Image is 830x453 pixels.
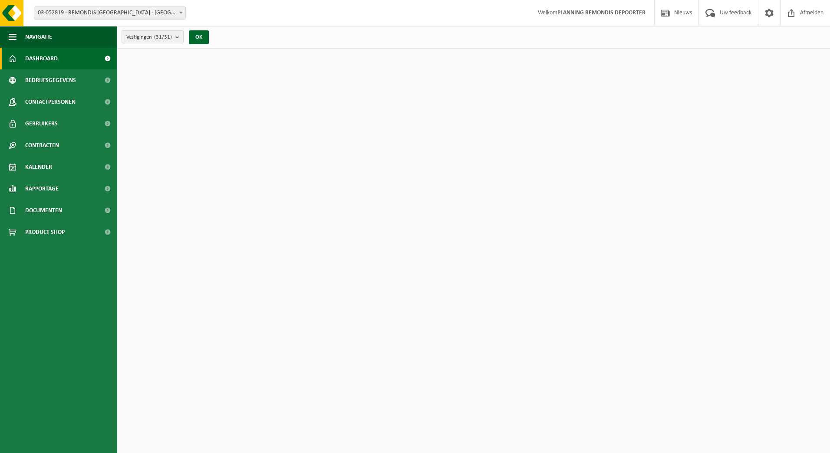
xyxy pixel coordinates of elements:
span: Product Shop [25,221,65,243]
span: Vestigingen [126,31,172,44]
span: Navigatie [25,26,52,48]
button: Vestigingen(31/31) [122,30,184,43]
count: (31/31) [154,34,172,40]
span: Dashboard [25,48,58,69]
span: Rapportage [25,178,59,200]
span: Contracten [25,135,59,156]
span: Kalender [25,156,52,178]
span: Documenten [25,200,62,221]
span: Contactpersonen [25,91,76,113]
span: Gebruikers [25,113,58,135]
button: OK [189,30,209,44]
span: Bedrijfsgegevens [25,69,76,91]
span: 03-052819 - REMONDIS WEST-VLAANDEREN - OOSTENDE [34,7,185,19]
span: 03-052819 - REMONDIS WEST-VLAANDEREN - OOSTENDE [34,7,186,20]
strong: PLANNING REMONDIS DEPOORTER [557,10,646,16]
